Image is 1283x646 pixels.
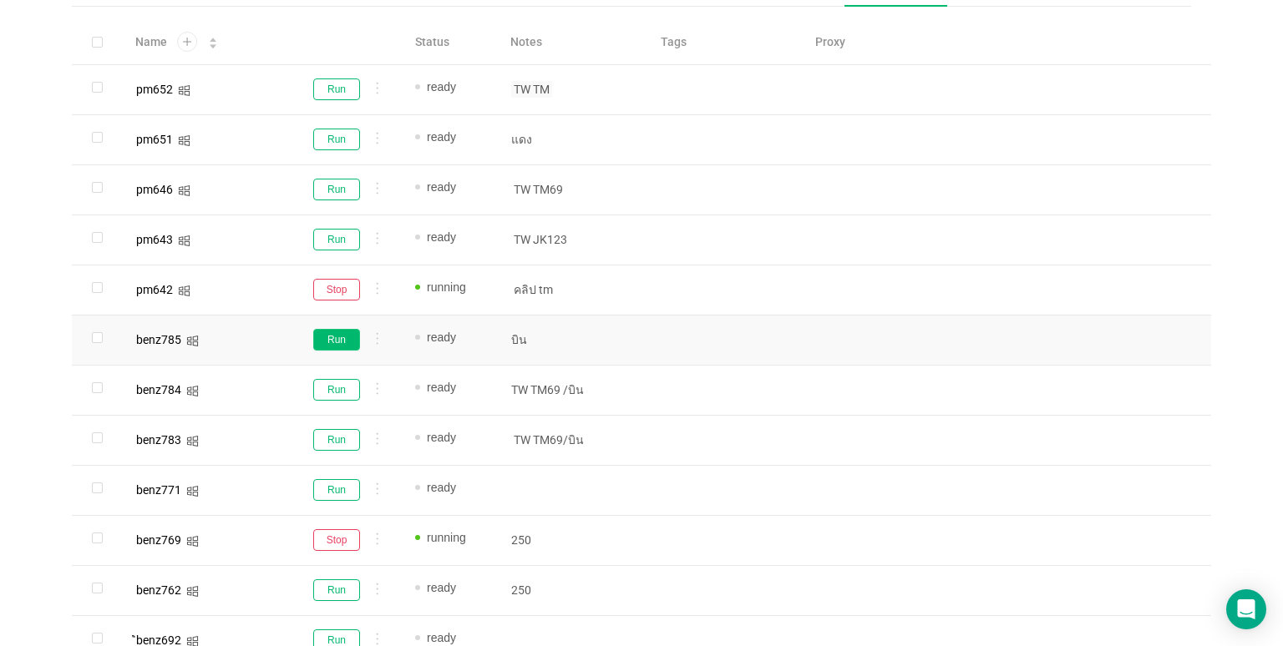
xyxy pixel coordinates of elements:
[511,432,586,448] span: TW TM69/บิน
[186,485,199,497] i: icon: windows
[313,579,360,601] button: Run
[136,334,181,346] div: benz785
[136,384,181,396] div: benz784
[427,331,456,344] span: ready
[313,479,360,501] button: Run
[511,231,570,248] span: TW JK123
[427,531,466,544] span: running
[313,229,360,250] button: Run
[661,33,687,51] span: Tags
[313,329,360,351] button: Run
[427,431,456,444] span: ready
[427,280,466,294] span: running
[313,429,360,451] button: Run
[136,534,181,546] div: benz769
[136,184,173,195] div: pm646
[415,33,449,51] span: Status
[313,529,360,551] button: Stop
[186,535,199,548] i: icon: windows
[186,385,199,397] i: icon: windows
[136,484,181,496] div: benz771
[510,33,542,51] span: Notes
[136,134,173,145] div: pm651
[511,381,633,398] p: TW TM69
[178,285,190,297] i: icon: windows
[186,435,199,447] i: icon: windows
[178,184,190,197] i: icon: windows
[186,335,199,347] i: icon: windows
[511,81,552,98] span: TW TM
[427,481,456,494] span: ready
[427,80,456,93] span: ready
[1226,589,1266,629] div: Open Intercom Messenger
[136,434,181,446] div: benz783
[511,331,633,348] p: บิน
[427,180,456,194] span: ready
[427,130,456,144] span: ready
[511,181,565,198] span: TW TM69
[209,36,218,41] i: icon: caret-up
[178,235,190,247] i: icon: windows
[427,631,456,644] span: ready
[313,279,360,300] button: Stop
[135,33,167,51] span: Name
[511,582,633,598] p: 250
[136,284,173,295] div: pm642
[560,381,586,398] span: /บิน
[313,379,360,401] button: Run
[511,532,633,548] p: 250
[178,84,190,97] i: icon: windows
[186,585,199,598] i: icon: windows
[136,83,173,95] div: pm652
[313,129,360,150] button: Run
[136,584,181,596] div: benz762
[178,134,190,147] i: icon: windows
[313,78,360,100] button: Run
[136,634,181,646] div: ิbenz692
[208,35,218,47] div: Sort
[815,33,845,51] span: Proxy
[136,234,173,245] div: pm643
[511,131,633,148] p: แดง
[427,581,456,594] span: ready
[427,230,456,244] span: ready
[511,281,555,298] span: คลิป tm
[313,179,360,200] button: Run
[209,42,218,47] i: icon: caret-down
[427,381,456,394] span: ready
